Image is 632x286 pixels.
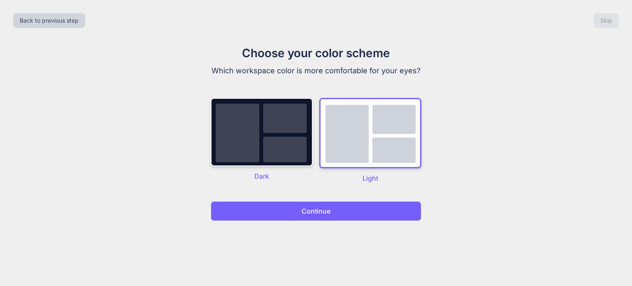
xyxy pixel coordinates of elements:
[319,98,421,168] img: dark
[211,201,421,221] button: Continue
[211,98,313,166] img: dark
[319,173,421,183] p: Light
[211,171,313,181] p: Dark
[178,65,454,77] p: Which workspace color is more comfortable for your eyes?
[594,13,619,28] button: Skip
[178,44,454,62] h1: Choose your color scheme
[13,13,85,28] button: Back to previous step
[302,206,330,216] p: Continue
